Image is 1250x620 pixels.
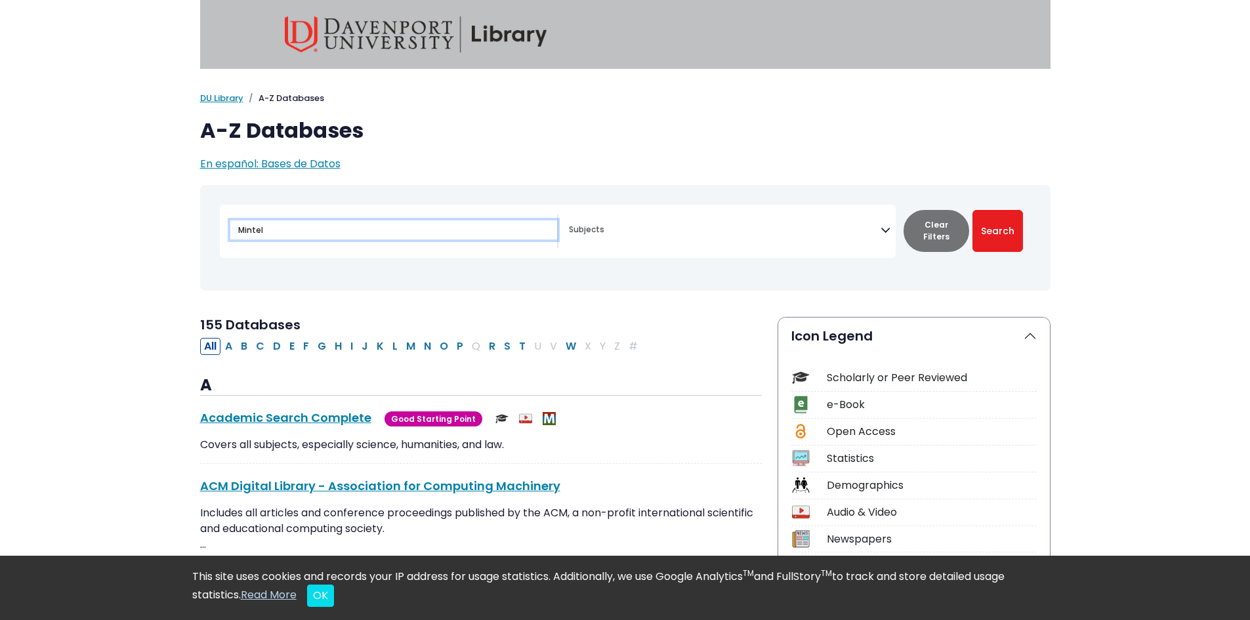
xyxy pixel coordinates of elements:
a: Academic Search Complete [200,409,371,426]
span: Good Starting Point [385,411,482,426]
img: Icon e-Book [792,396,810,413]
img: Icon Scholarly or Peer Reviewed [792,369,810,386]
h3: A [200,376,762,396]
button: Filter Results P [453,338,467,355]
span: 155 Databases [200,316,301,334]
img: Audio & Video [519,412,532,425]
button: All [200,338,220,355]
button: Filter Results E [285,338,299,355]
button: Icon Legend [778,318,1050,354]
button: Filter Results G [314,338,330,355]
h1: A-Z Databases [200,118,1051,143]
img: MeL (Michigan electronic Library) [543,412,556,425]
img: Scholarly or Peer Reviewed [495,412,509,425]
button: Filter Results C [252,338,268,355]
button: Filter Results J [358,338,372,355]
p: Covers all subjects, especially science, humanities, and law. [200,437,762,453]
a: DU Library [200,92,243,104]
button: Filter Results B [237,338,251,355]
div: This site uses cookies and records your IP address for usage statistics. Additionally, we use Goo... [192,569,1058,607]
p: Includes all articles and conference proceedings published by the ACM, a non-profit international... [200,505,762,552]
button: Filter Results K [373,338,388,355]
img: Icon Audio & Video [792,503,810,521]
div: Scholarly or Peer Reviewed [827,370,1037,386]
button: Filter Results F [299,338,313,355]
div: Alpha-list to filter by first letter of database name [200,338,643,353]
div: Newspapers [827,531,1037,547]
sup: TM [743,568,754,579]
img: Davenport University Library [285,16,547,52]
div: Audio & Video [827,505,1037,520]
button: Filter Results A [221,338,236,355]
button: Filter Results H [331,338,346,355]
img: Icon Open Access [793,423,809,440]
a: Read More [241,587,297,602]
img: Icon Statistics [792,449,810,467]
button: Close [307,585,334,607]
button: Filter Results S [500,338,514,355]
button: Filter Results R [485,338,499,355]
textarea: Search [569,226,881,236]
div: Demographics [827,478,1037,493]
img: Icon Demographics [792,476,810,494]
li: A-Z Databases [243,92,324,105]
button: Filter Results O [436,338,452,355]
button: Filter Results N [420,338,435,355]
button: Filter Results L [388,338,402,355]
button: Filter Results T [515,338,530,355]
a: En español: Bases de Datos [200,156,341,171]
img: Icon Newspapers [792,530,810,548]
button: Filter Results I [346,338,357,355]
nav: Search filters [200,185,1051,291]
button: Submit for Search Results [972,210,1023,252]
button: Filter Results D [269,338,285,355]
div: e-Book [827,397,1037,413]
input: Search database by title or keyword [230,220,557,239]
div: Statistics [827,451,1037,466]
div: Open Access [827,424,1037,440]
sup: TM [821,568,832,579]
nav: breadcrumb [200,92,1051,105]
button: Filter Results W [562,338,580,355]
a: ACM Digital Library - Association for Computing Machinery [200,478,560,494]
button: Filter Results M [402,338,419,355]
button: Clear Filters [904,210,969,252]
